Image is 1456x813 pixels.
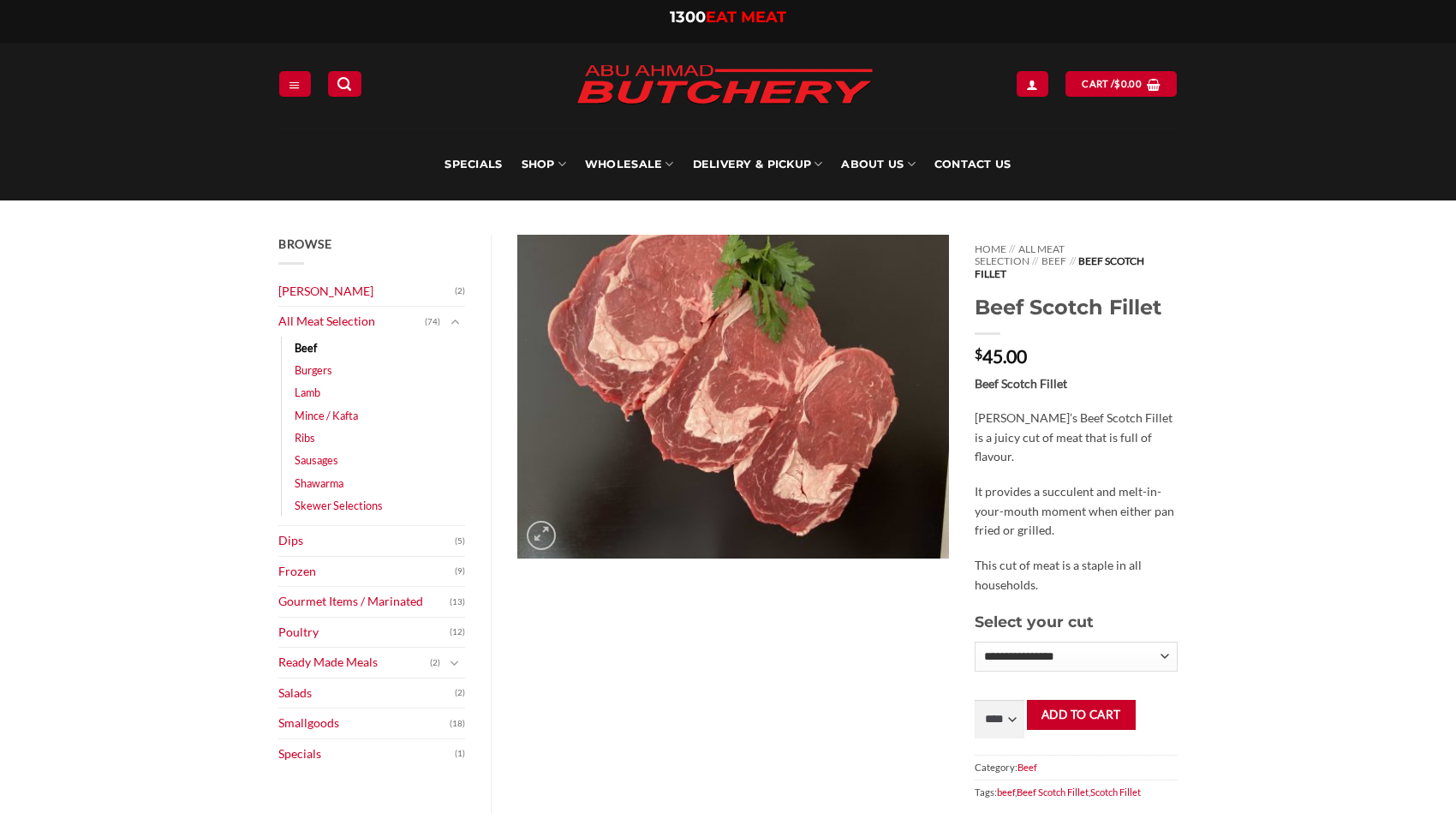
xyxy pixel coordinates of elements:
[693,129,823,200] a: Delivery & Pickup
[328,71,361,96] a: Search
[975,610,1178,634] h3: Select your cut
[1027,700,1136,730] button: Add to cart
[562,53,887,118] img: Abu Ahmad Butchery
[295,472,343,494] a: Shawarma
[278,307,425,337] a: All Meat Selection
[1017,762,1037,773] a: Beef
[975,376,1067,391] strong: Beef Scotch Fillet
[975,556,1178,595] p: This cut of meat is a staple in all households.
[975,347,982,361] span: $
[975,409,1178,467] p: [PERSON_NAME]’s Beef Scotch Fillet is a juicy cut of meat that is full of flavour.
[278,277,455,307] a: [PERSON_NAME]
[295,449,338,471] a: Sausages
[975,345,1027,367] bdi: 45.00
[295,427,315,449] a: Ribs
[975,780,1178,804] span: Tags: , ,
[975,482,1178,541] p: It provides a succulent and melt-in-your-mouth moment when either pan fried or grilled.
[1009,242,1015,255] span: //
[975,294,1178,320] h1: Beef Scotch Fillet
[841,129,915,200] a: About Us
[455,529,465,554] span: (5)
[1017,71,1047,96] a: Login
[278,526,455,556] a: Dips
[527,521,556,550] a: Zoom
[585,129,674,200] a: Wholesale
[975,242,1065,267] a: All Meat Selection
[670,8,786,27] a: 1300EAT MEAT
[455,741,465,767] span: (1)
[278,618,450,648] a: Poultry
[1070,254,1076,267] span: //
[934,129,1011,200] a: Contact Us
[455,680,465,706] span: (2)
[295,404,358,427] a: Mince / Kafta
[997,786,1015,798] a: beef
[278,587,450,617] a: Gourmet Items / Marinated
[445,129,502,200] a: Specials
[1041,254,1066,267] a: Beef
[295,494,383,517] a: Skewer Selections
[425,309,440,335] span: (74)
[706,8,786,27] span: EAT MEAT
[450,589,465,615] span: (13)
[975,755,1178,780] span: Category:
[430,650,440,676] span: (2)
[445,654,465,673] button: Toggle
[522,129,566,200] a: SHOP
[670,8,706,27] span: 1300
[1032,254,1038,267] span: //
[517,235,949,559] img: Beef Scotch Fillet
[445,313,465,332] button: Toggle
[975,242,1006,255] a: Home
[278,739,455,769] a: Specials
[279,71,310,96] a: Menu
[1017,786,1089,798] a: Beef Scotch Fillet
[278,557,455,587] a: Frozen
[450,619,465,645] span: (12)
[1082,76,1142,92] span: Cart /
[278,648,430,678] a: Ready Made Meals
[295,381,320,404] a: Lamb
[455,278,465,304] span: (2)
[1114,78,1142,89] bdi: 0.00
[1090,786,1141,798] a: Scotch Fillet
[455,559,465,584] span: (9)
[975,254,1144,279] span: Beef Scotch Fillet
[295,337,317,359] a: Beef
[278,678,455,708] a: Salads
[1065,71,1176,96] a: View cart
[450,711,465,737] span: (18)
[295,359,332,381] a: Burgers
[278,236,331,251] span: Browse
[278,708,450,738] a: Smallgoods
[1114,76,1120,92] span: $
